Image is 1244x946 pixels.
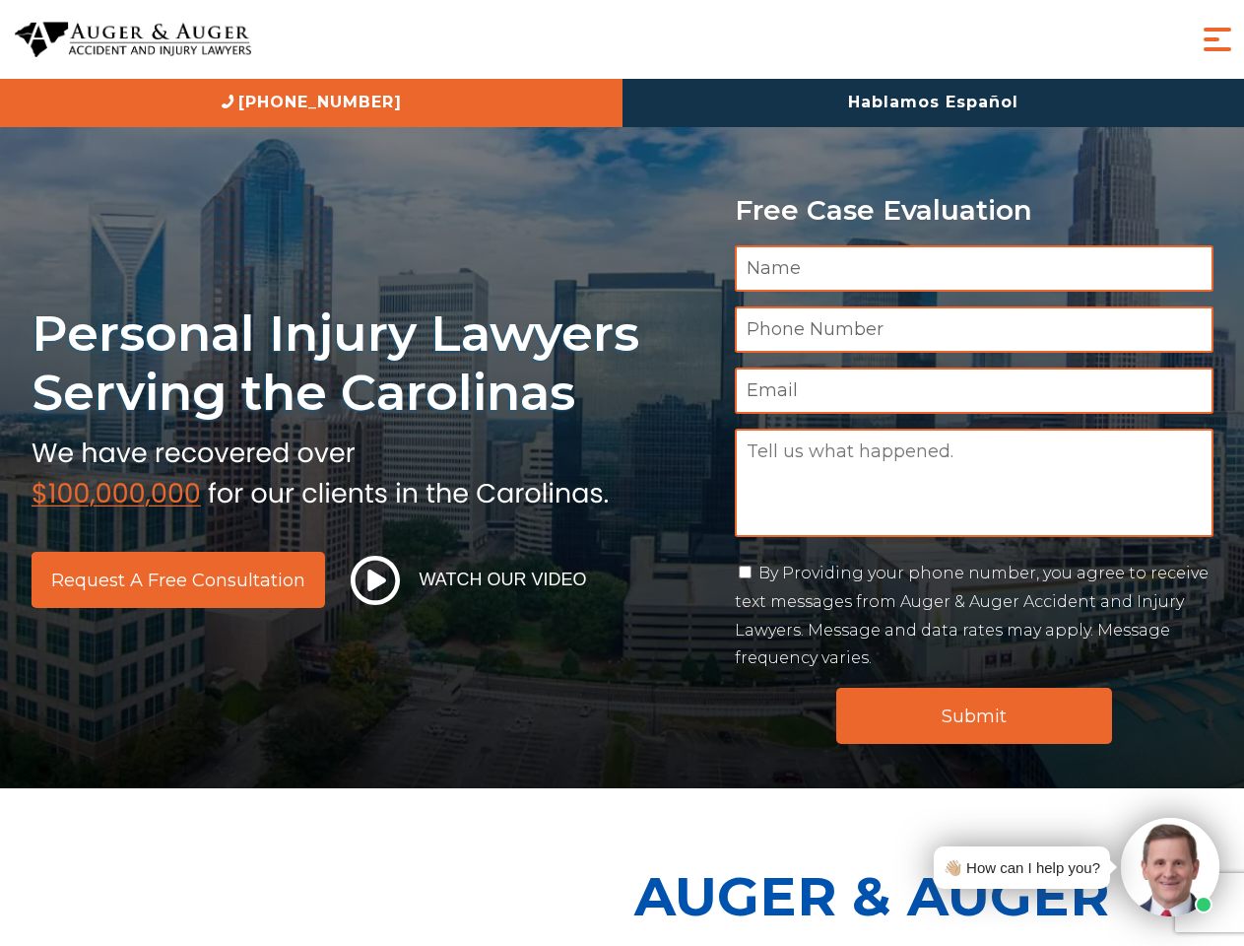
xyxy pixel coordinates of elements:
[345,555,593,606] button: Watch Our Video
[1121,818,1219,916] img: Intaker widget Avatar
[735,306,1213,353] input: Phone Number
[32,304,711,423] h1: Personal Injury Lawyers Serving the Carolinas
[735,564,1209,667] label: By Providing your phone number, you agree to receive text messages from Auger & Auger Accident an...
[1198,20,1237,59] button: Menu
[32,552,325,608] a: Request a Free Consultation
[944,854,1100,881] div: 👋🏼 How can I help you?
[15,22,251,58] img: Auger & Auger Accident and Injury Lawyers Logo
[735,195,1213,226] p: Free Case Evaluation
[634,847,1233,945] p: Auger & Auger
[735,368,1213,414] input: Email
[32,433,609,507] img: sub text
[836,688,1112,744] input: Submit
[51,572,305,589] span: Request a Free Consultation
[735,245,1213,292] input: Name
